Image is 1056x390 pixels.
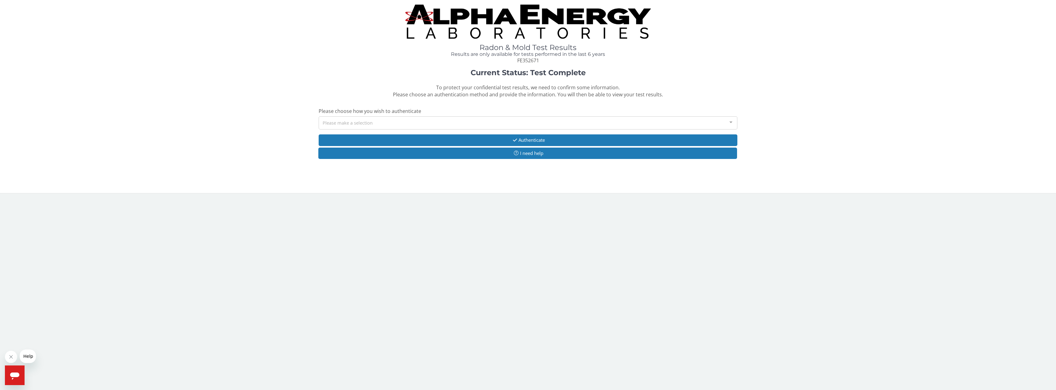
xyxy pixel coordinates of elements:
h1: Radon & Mold Test Results [319,44,737,52]
button: I need help [318,148,737,159]
img: TightCrop.jpg [405,5,651,39]
iframe: Close message [5,351,17,363]
iframe: Message from company [20,349,36,363]
button: Authenticate [319,134,737,146]
span: Please choose how you wish to authenticate [319,108,421,114]
iframe: Button to launch messaging window [5,365,25,385]
span: Please make a selection [323,119,373,126]
strong: Current Status: Test Complete [471,68,586,77]
span: To protect your confidential test results, we need to confirm some information. Please choose an ... [393,84,663,98]
span: FE352671 [517,57,539,64]
h4: Results are only available for tests performed in the last 6 years [319,52,737,57]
